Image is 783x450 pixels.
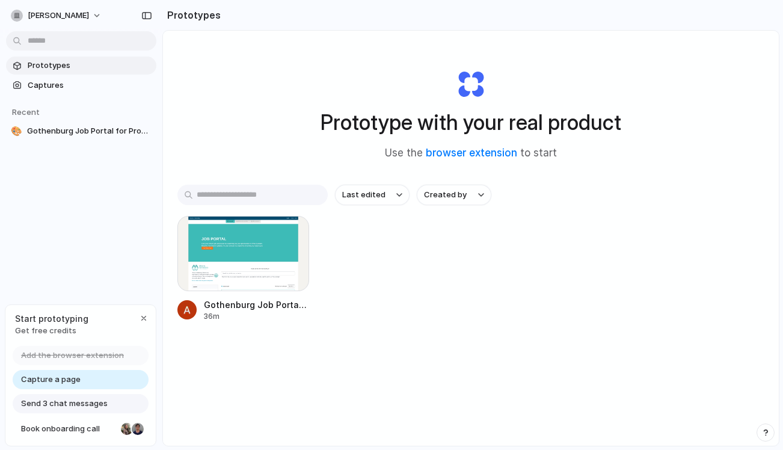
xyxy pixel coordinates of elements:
[204,311,309,322] div: 36m
[21,423,116,435] span: Book onboarding call
[6,122,156,140] a: 🎨Gothenburg Job Portal for Product Managers
[417,185,491,205] button: Created by
[385,146,557,161] span: Use the to start
[28,79,152,91] span: Captures
[177,216,309,322] a: Gothenburg Job Portal for Product ManagersGothenburg Job Portal for Product Managers36m
[335,185,410,205] button: Last edited
[27,125,152,137] span: Gothenburg Job Portal for Product Managers
[15,325,88,337] span: Get free credits
[12,107,40,117] span: Recent
[424,189,467,201] span: Created by
[28,60,152,72] span: Prototypes
[13,419,149,439] a: Book onboarding call
[6,57,156,75] a: Prototypes
[21,374,81,386] span: Capture a page
[21,398,108,410] span: Send 3 chat messages
[21,350,124,362] span: Add the browser extension
[162,8,221,22] h2: Prototypes
[120,422,134,436] div: Nicole Kubica
[28,10,89,22] span: [PERSON_NAME]
[6,76,156,94] a: Captures
[204,298,309,311] span: Gothenburg Job Portal for Product Managers
[15,312,88,325] span: Start prototyping
[426,147,517,159] a: browser extension
[11,125,22,137] div: 🎨
[321,106,621,138] h1: Prototype with your real product
[342,189,385,201] span: Last edited
[6,6,108,25] button: [PERSON_NAME]
[130,422,145,436] div: Christian Iacullo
